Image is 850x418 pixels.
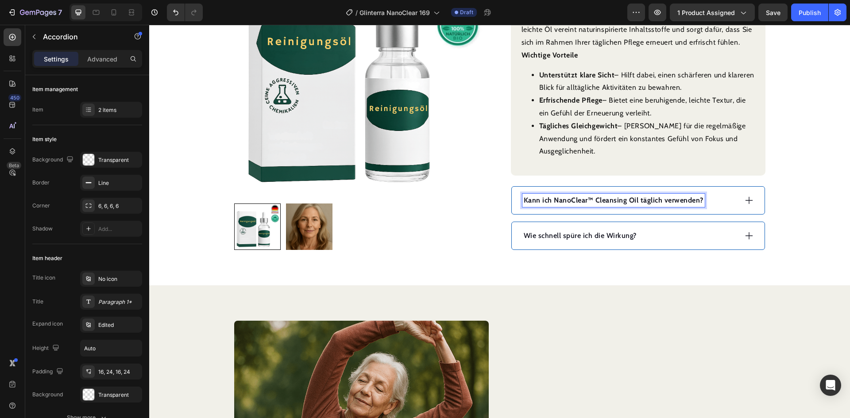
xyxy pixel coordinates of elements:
[44,54,69,64] p: Settings
[98,106,140,114] div: 2 items
[32,106,43,114] div: Item
[355,8,358,17] span: /
[791,4,828,21] button: Publish
[32,298,43,306] div: Title
[32,342,61,354] div: Height
[670,4,755,21] button: 1 product assigned
[373,204,489,218] div: Rich Text Editor. Editing area: main
[32,135,57,143] div: Item style
[677,8,735,17] span: 1 product assigned
[390,97,469,105] strong: Tägliches Gleichgewicht
[32,202,50,210] div: Corner
[390,46,466,54] strong: Unterstützt klare Sicht
[375,171,554,180] strong: Kann ich NanoClear™ Cleansing Oil täglich verwenden?
[390,69,606,95] li: – Bietet eine beruhigende, leichte Textur, die ein Gefühl der Erneuerung verleiht.
[373,169,556,182] div: Rich Text Editor. Editing area: main
[43,31,118,42] p: Accordion
[390,44,606,70] li: – Hilft dabei, einen schärferen und klareren Blick für alltägliche Aktivitäten zu bewahren.
[81,340,142,356] input: Auto
[98,225,140,233] div: Add...
[32,366,65,378] div: Padding
[98,391,140,399] div: Transparent
[32,254,62,262] div: Item header
[98,368,140,376] div: 16, 24, 16, 24
[460,8,473,16] span: Draft
[7,162,21,169] div: Beta
[359,8,430,17] span: Glinterra NanoClear 169
[87,54,117,64] p: Advanced
[32,391,63,399] div: Background
[167,4,203,21] div: Undo/Redo
[32,320,63,328] div: Expand icon
[758,4,788,21] button: Save
[32,225,53,233] div: Shadow
[362,391,616,411] h2: Spürbare Frische für Beine und Füße
[98,298,140,306] div: Paragraph 1*
[766,9,780,16] span: Save
[390,71,453,80] strong: Erfrischende Pflege
[372,26,429,35] strong: Wichtige Vorteile
[98,275,140,283] div: No icon
[98,179,140,187] div: Line
[375,206,487,216] p: Wie schnell spüre ich die Wirkung?
[4,4,66,21] button: 7
[58,7,62,18] p: 7
[98,321,140,329] div: Edited
[32,274,55,282] div: Title icon
[820,375,841,396] div: Open Intercom Messenger
[8,94,21,101] div: 450
[98,202,140,210] div: 6, 6, 6, 6
[390,95,606,133] li: – [PERSON_NAME] für die regelmäßige Anwendung und fördert ein konstantes Gefühl von Fokus und Aus...
[149,25,850,418] iframe: Design area
[32,154,75,166] div: Background
[32,85,78,93] div: Item management
[32,179,50,187] div: Border
[799,8,821,17] div: Publish
[98,156,140,164] div: Transparent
